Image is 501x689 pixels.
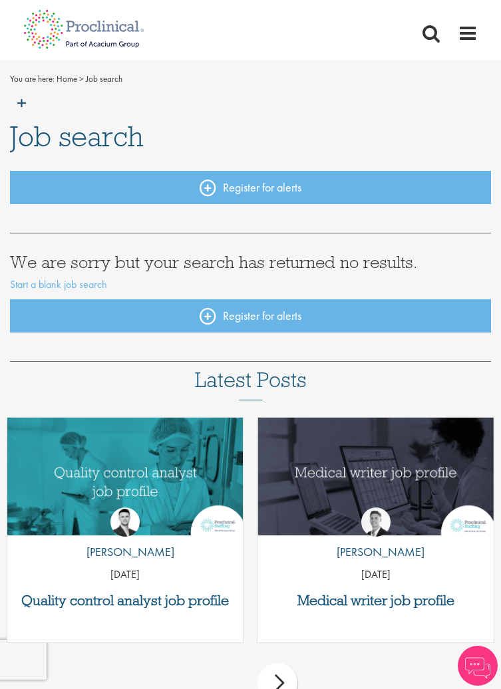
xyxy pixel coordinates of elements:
[327,507,424,567] a: George Watson [PERSON_NAME]
[77,543,174,561] p: [PERSON_NAME]
[361,507,391,537] img: George Watson
[458,646,498,686] img: Chatbot
[110,507,140,537] img: Joshua Godden
[10,73,55,84] span: You are here:
[195,368,307,400] h3: Latest Posts
[10,171,491,204] a: Register for alerts
[257,567,493,583] p: [DATE]
[14,593,236,608] a: Quality control analyst job profile
[10,118,144,154] span: Job search
[7,418,243,540] img: quality control analyst job profile
[10,253,491,271] h3: We are sorry but your search has returned no results.
[10,277,107,291] a: Start a blank job search
[257,418,493,540] img: Medical writer job profile
[7,418,243,535] a: Link to a post
[7,567,243,583] p: [DATE]
[257,418,493,535] a: Link to a post
[10,299,491,333] a: Register for alerts
[264,593,486,608] a: Medical writer job profile
[327,543,424,561] p: [PERSON_NAME]
[77,507,174,567] a: Joshua Godden [PERSON_NAME]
